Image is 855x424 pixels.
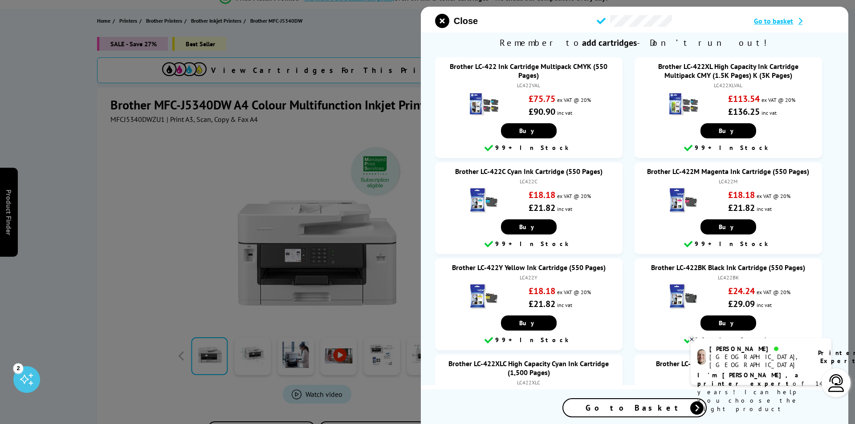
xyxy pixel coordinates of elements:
span: ex VAT @ 20% [558,193,591,199]
strong: £21.82 [529,202,556,214]
span: Buy [519,319,538,327]
span: Close [454,16,478,26]
img: Brother LC-422XL High Capacity Ink Cartridge Multipack CMY (1.5K Pages) K (3K Pages) [668,89,699,120]
p: of 14 years! I can help you choose the right product [697,371,825,413]
strong: £18.18 [729,189,755,201]
span: Buy [519,127,538,135]
div: 2 [13,363,23,373]
a: Go to Basket [562,398,707,417]
div: LC422XLVAL [643,82,813,89]
div: LC422BK [643,274,813,281]
a: Brother LC-422XLC High Capacity Cyan Ink Cartridge (1,500 Pages) [449,359,609,377]
span: inc vat [757,206,772,212]
img: Brother LC-422BK Black Ink Cartridge (550 Pages) [668,281,699,312]
span: Buy [719,223,738,231]
strong: £21.82 [729,202,755,214]
a: Brother LC-422 Ink Cartridge Multipack CMYK (550 Pages) [450,62,608,80]
span: inc vat [558,109,573,116]
div: LC422VAL [444,82,614,89]
img: ashley-livechat.png [697,349,706,365]
a: Brother LC-422Y Yellow Ink Cartridge (550 Pages) [452,263,606,272]
span: inc vat [757,302,772,308]
strong: £18.18 [529,189,556,201]
img: Brother LC-422C Cyan Ink Cartridge (550 Pages) [468,185,500,216]
span: Buy [719,127,738,135]
span: ex VAT @ 20% [757,289,791,295]
button: close modal [435,14,478,28]
strong: £18.18 [529,285,556,297]
div: 99+ In Stock [639,239,818,250]
span: Buy [719,319,738,327]
span: ex VAT @ 20% [757,193,791,199]
strong: £113.54 [729,93,760,105]
strong: £136.25 [729,106,760,117]
a: Brother LC-422XL High Capacity Ink Cartridge Multipack CMY (1.5K Pages) K (3K Pages) [658,62,798,80]
div: 99+ In Stock [639,143,818,153]
span: inc vat [558,206,573,212]
div: 99+ In Stock [639,335,818,346]
strong: £90.90 [529,106,556,117]
div: LC422XLM [643,379,813,386]
span: ex VAT @ 20% [762,97,796,103]
img: Brother LC-422 Ink Cartridge Multipack CMYK (550 Pages) [468,89,500,120]
b: add cartridges [582,37,637,48]
img: user-headset-light.svg [827,374,845,392]
img: Brother LC-422Y Yellow Ink Cartridge (550 Pages) [468,281,500,312]
span: Go to Basket [586,403,684,413]
span: Buy [519,223,538,231]
div: LC422M [643,178,813,185]
span: inc vat [558,302,573,308]
div: LC422XLC [444,379,614,386]
span: ex VAT @ 20% [558,289,591,295]
a: Brother LC-422M Magenta Ink Cartridge (550 Pages) [647,167,810,176]
div: [PERSON_NAME] [709,345,807,353]
a: Go to basket [754,16,834,25]
div: [GEOGRAPHIC_DATA], [GEOGRAPHIC_DATA] [709,353,807,369]
a: Brother LC-422BK Black Ink Cartridge (550 Pages) [651,263,806,272]
strong: £24.24 [729,285,755,297]
b: I'm [PERSON_NAME], a printer expert [697,371,801,388]
span: Remember to - Don’t run out! [421,32,848,53]
img: Brother LC-422M Magenta Ink Cartridge (550 Pages) [668,185,699,216]
a: Brother LC-422XLM High Capacity Magenta Ink Cartridge (1,500 Pages) [656,359,801,377]
span: ex VAT @ 20% [558,97,591,103]
div: LC422Y [444,274,614,281]
strong: £75.75 [529,93,556,105]
strong: £29.09 [729,298,755,310]
div: 99+ In Stock [440,335,618,346]
div: LC422C [444,178,614,185]
a: Brother LC-422C Cyan Ink Cartridge (550 Pages) [455,167,603,176]
span: inc vat [762,109,777,116]
span: Go to basket [754,16,794,25]
div: 99+ In Stock [440,143,618,153]
div: 99+ In Stock [440,239,618,250]
strong: £21.82 [529,298,556,310]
